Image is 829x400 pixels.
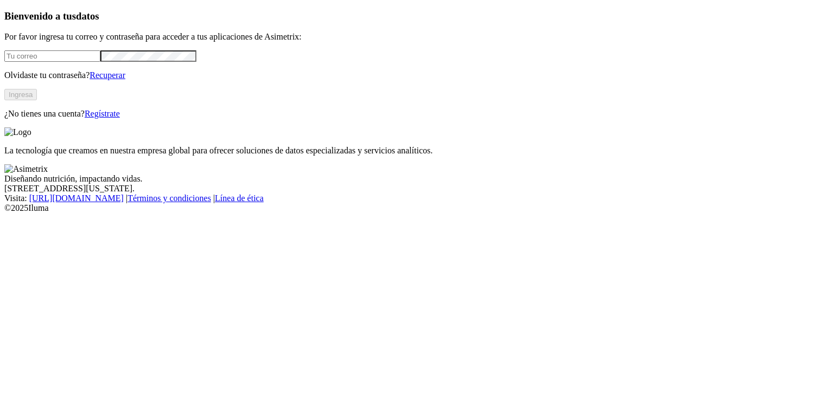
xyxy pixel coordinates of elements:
[4,174,825,184] div: Diseñando nutrición, impactando vidas.
[29,193,124,203] a: [URL][DOMAIN_NAME]
[127,193,211,203] a: Términos y condiciones
[4,50,100,62] input: Tu correo
[4,164,48,174] img: Asimetrix
[4,10,825,22] h3: Bienvenido a tus
[4,32,825,42] p: Por favor ingresa tu correo y contraseña para acceder a tus aplicaciones de Asimetrix:
[4,203,825,213] div: © 2025 Iluma
[4,70,825,80] p: Olvidaste tu contraseña?
[4,193,825,203] div: Visita : | |
[76,10,99,22] span: datos
[215,193,264,203] a: Línea de ética
[90,70,125,80] a: Recuperar
[4,127,31,137] img: Logo
[4,89,37,100] button: Ingresa
[4,109,825,119] p: ¿No tienes una cuenta?
[4,146,825,156] p: La tecnología que creamos en nuestra empresa global para ofrecer soluciones de datos especializad...
[4,184,825,193] div: [STREET_ADDRESS][US_STATE].
[85,109,120,118] a: Regístrate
